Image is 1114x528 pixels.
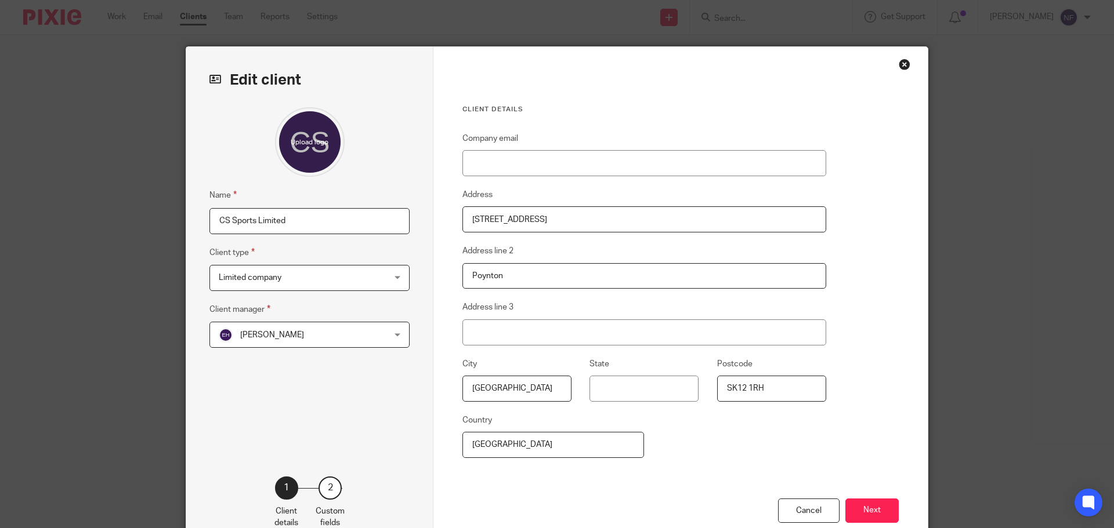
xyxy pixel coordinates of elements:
label: Name [209,188,237,202]
label: Address line 2 [462,245,513,257]
div: Close this dialog window [899,59,910,70]
div: 1 [275,476,298,500]
label: Country [462,414,492,426]
div: Cancel [778,498,840,523]
div: 2 [319,476,342,500]
label: State [589,358,609,370]
label: Company email [462,133,518,144]
h2: Edit client [209,70,410,90]
label: Address line 3 [462,301,513,313]
label: Client type [209,246,255,259]
label: Client manager [209,303,270,316]
label: Postcode [717,358,753,370]
h3: Client details [462,105,826,114]
span: Limited company [219,274,281,282]
span: [PERSON_NAME] [240,331,304,339]
button: Next [845,498,899,523]
label: Address [462,189,493,201]
label: City [462,358,477,370]
img: svg%3E [219,328,233,342]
